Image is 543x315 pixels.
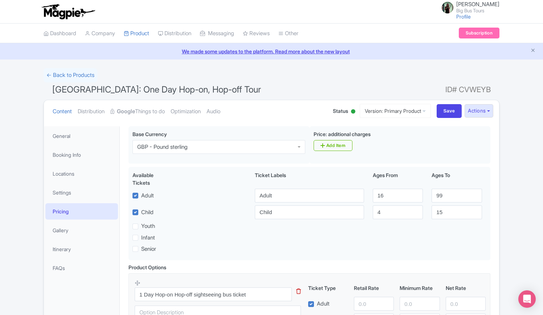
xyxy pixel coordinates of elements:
input: Adult [255,189,364,202]
a: We made some updates to the platform. Read more about the new layout [4,48,539,55]
label: Infant [141,234,155,242]
div: Active [350,106,357,118]
span: Status [333,107,348,115]
a: Audio [207,100,220,123]
div: Minimum Rate [397,284,442,292]
a: Distribution [78,100,105,123]
a: Profile [456,13,471,20]
a: ← Back to Products [44,68,97,82]
a: Subscription [459,28,499,38]
span: [PERSON_NAME] [456,1,499,8]
small: Big Bus Tours [456,8,499,13]
label: Senior [141,245,156,253]
input: 0.0 [354,297,394,311]
a: Content [53,100,72,123]
a: Pricing [45,203,118,220]
div: Retail Rate [351,284,397,292]
label: Price: additional charges [314,130,371,138]
input: 0.0 [400,297,440,311]
strong: Google [117,107,135,116]
a: Itinerary [45,241,118,257]
a: Dashboard [44,24,76,44]
a: Gallery [45,222,118,238]
input: 0.0 [446,297,486,311]
div: Net Rate [443,284,489,292]
label: Adult [317,300,330,308]
a: Add Item [314,140,352,151]
a: General [45,128,118,144]
a: Booking Info [45,147,118,163]
a: Distribution [158,24,191,44]
input: Option Name [135,287,292,301]
button: Close announcement [530,47,536,55]
img: guwzfdpzskbxeh7o0zzr.jpg [442,2,453,13]
div: Product Options [128,263,166,271]
div: Ages To [427,171,486,187]
a: FAQs [45,260,118,276]
a: Other [278,24,298,44]
a: Messaging [200,24,234,44]
input: Child [255,205,364,219]
img: logo-ab69f6fb50320c5b225c76a69d11143b.png [40,4,96,20]
button: Actions [465,104,493,118]
label: Youth [141,222,155,230]
a: Locations [45,165,118,182]
label: Adult [141,192,154,200]
a: Reviews [243,24,270,44]
label: Child [141,208,154,217]
span: Base Currency [132,131,167,137]
div: Open Intercom Messenger [518,290,536,308]
a: [PERSON_NAME] Big Bus Tours [437,1,499,13]
div: Ages From [368,171,427,187]
div: Ticket Type [305,284,351,292]
a: Settings [45,184,118,201]
a: Optimization [171,100,201,123]
div: Ticket Labels [250,171,368,187]
a: Product [124,24,149,44]
a: Company [85,24,115,44]
input: Save [437,104,462,118]
div: Available Tickets [132,171,172,187]
span: [GEOGRAPHIC_DATA]: One Day Hop-on, Hop-off Tour [52,84,261,95]
a: Version: Primary Product [360,104,431,118]
div: GBP - Pound sterling [137,144,188,150]
span: ID# CVWEYB [445,82,491,97]
a: GoogleThings to do [110,100,165,123]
